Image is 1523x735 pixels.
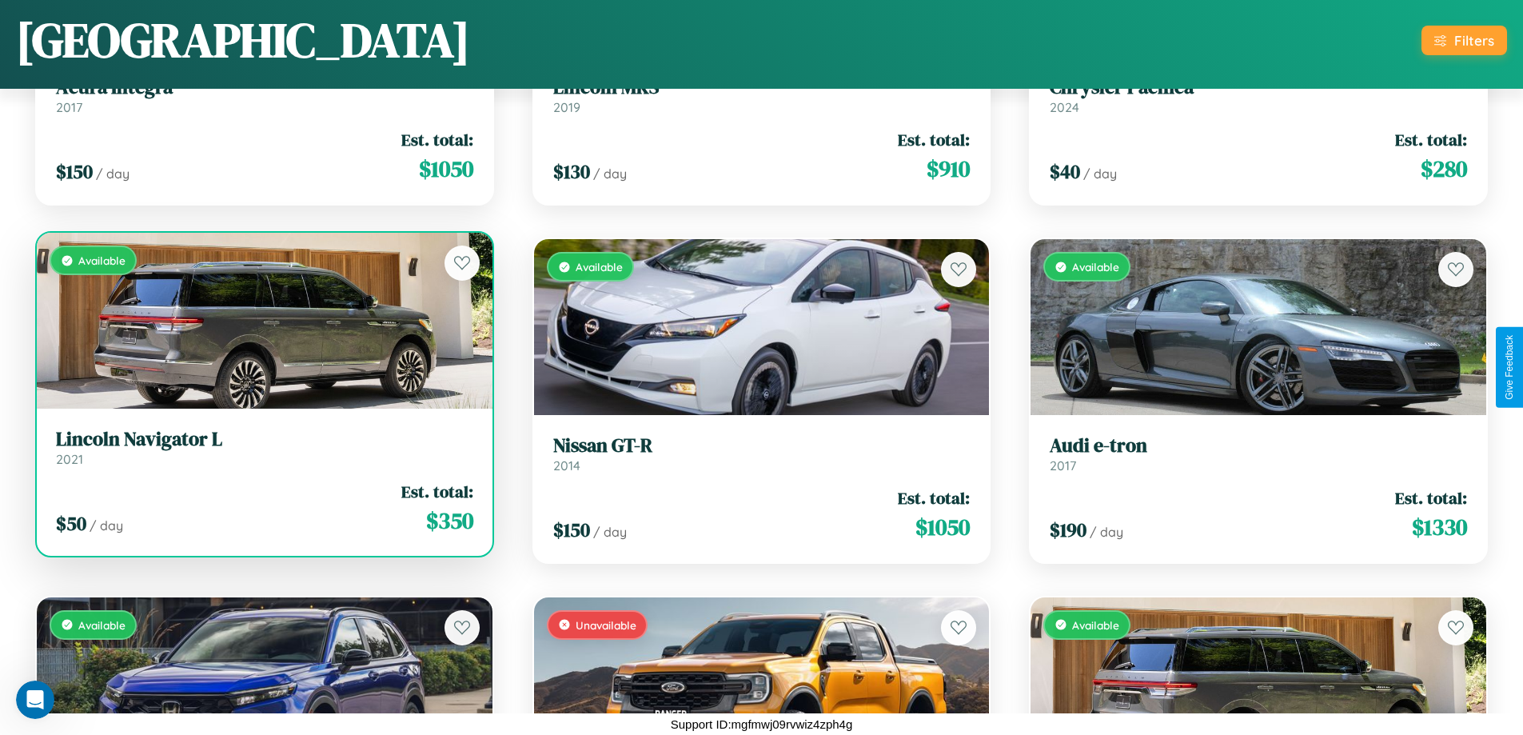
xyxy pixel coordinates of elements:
span: $ 910 [927,153,970,185]
span: 2014 [553,457,580,473]
span: / day [90,517,123,533]
span: $ 280 [1421,153,1467,185]
span: $ 350 [426,505,473,537]
span: $ 130 [553,158,590,185]
a: Audi e-tron2017 [1050,434,1467,473]
span: 2017 [1050,457,1076,473]
span: / day [96,166,130,182]
span: Available [78,618,126,632]
span: / day [593,166,627,182]
div: Filters [1454,32,1494,49]
p: Support ID: mgfmwj09rvwiz4zph4g [671,713,853,735]
button: Filters [1421,26,1507,55]
span: $ 1050 [419,153,473,185]
h3: Audi e-tron [1050,434,1467,457]
span: Available [78,254,126,267]
span: $ 40 [1050,158,1080,185]
span: Unavailable [576,618,636,632]
a: Lincoln Navigator L2021 [56,428,473,467]
span: Available [1072,260,1119,274]
h3: Nissan GT-R [553,434,971,457]
span: Est. total: [898,486,970,509]
span: Est. total: [401,480,473,503]
span: 2017 [56,99,82,115]
span: Est. total: [1395,128,1467,151]
span: 2019 [553,99,580,115]
span: 2024 [1050,99,1079,115]
a: Nissan GT-R2014 [553,434,971,473]
a: Lincoln MKS2019 [553,76,971,115]
span: $ 150 [56,158,93,185]
span: Available [576,260,623,274]
span: $ 1050 [915,511,970,543]
h1: [GEOGRAPHIC_DATA] [16,7,470,73]
span: $ 50 [56,510,86,537]
h3: Lincoln Navigator L [56,428,473,451]
span: 2021 [56,451,83,467]
span: Est. total: [898,128,970,151]
span: Available [1072,618,1119,632]
span: $ 150 [553,517,590,543]
iframe: Intercom live chat [16,681,54,719]
span: / day [1090,524,1123,540]
span: $ 190 [1050,517,1086,543]
a: Acura Integra2017 [56,76,473,115]
div: Give Feedback [1504,335,1515,400]
span: / day [593,524,627,540]
span: $ 1330 [1412,511,1467,543]
span: / day [1083,166,1117,182]
span: Est. total: [1395,486,1467,509]
a: Chrysler Pacifica2024 [1050,76,1467,115]
span: Est. total: [401,128,473,151]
